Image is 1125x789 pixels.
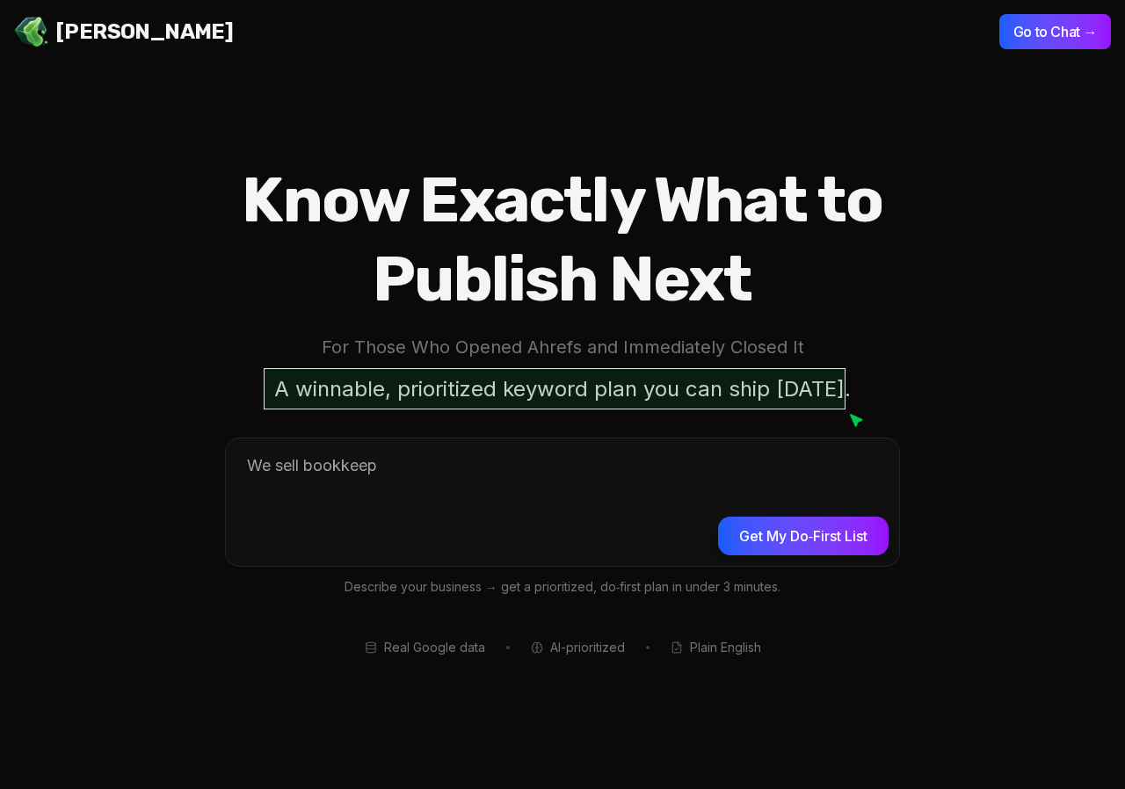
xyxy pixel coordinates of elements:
span: Real Google data [384,639,485,656]
span: Plain English [690,639,761,656]
button: Get My Do‑First List [718,517,889,555]
h1: Know Exactly What to Publish Next [169,161,956,319]
p: A winnable, prioritized keyword plan you can ship [DATE]. [264,368,861,409]
a: Go to Chat → [999,23,1111,40]
span: AI-prioritized [550,639,625,656]
p: For Those Who Opened Ahrefs and Immediately Closed It [169,333,956,362]
img: Jello SEO Logo [14,14,49,49]
p: Describe your business → get a prioritized, do‑first plan in under 3 minutes. [225,577,900,597]
button: Go to Chat → [999,14,1111,49]
span: [PERSON_NAME] [56,18,233,46]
